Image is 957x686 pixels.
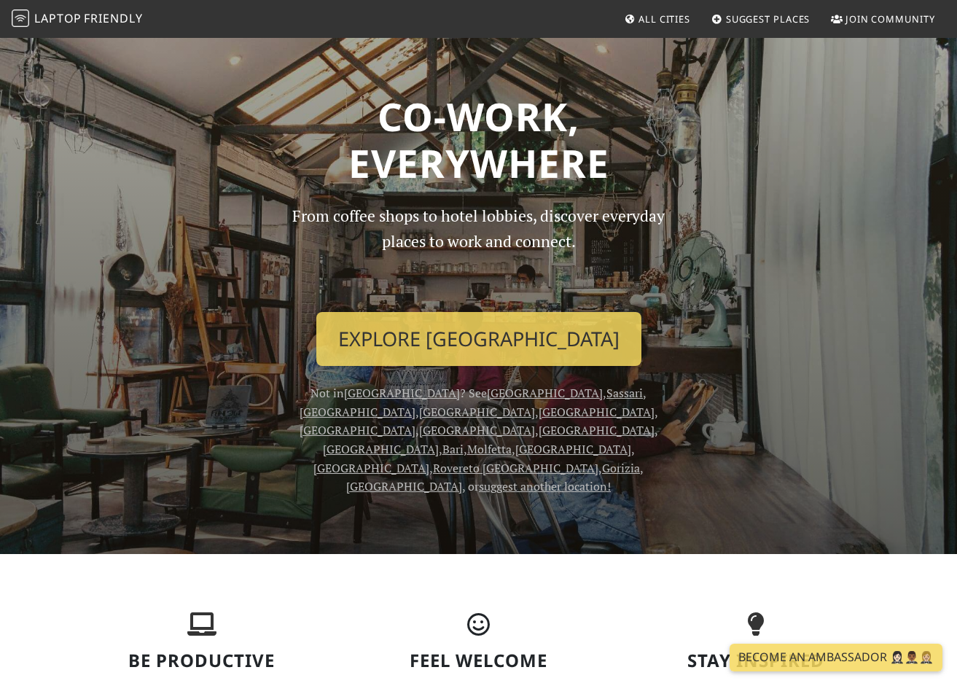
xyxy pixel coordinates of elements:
[638,12,690,26] span: All Cities
[316,312,641,366] a: Explore [GEOGRAPHIC_DATA]
[323,441,439,457] a: [GEOGRAPHIC_DATA]
[726,12,810,26] span: Suggest Places
[84,10,142,26] span: Friendly
[300,385,658,494] span: Not in ? See , , , , , , , , , , , , , , , , or
[479,478,611,494] a: suggest another location!
[626,650,886,671] h3: Stay Inspired
[467,441,512,457] a: Molfetta
[280,203,678,300] p: From coffee shops to hotel lobbies, discover everyday places to work and connect.
[346,478,462,494] a: [GEOGRAPHIC_DATA]
[34,10,82,26] span: Laptop
[12,9,29,27] img: LaptopFriendly
[442,441,464,457] a: Bari
[72,93,886,186] h1: Co-work, Everywhere
[618,6,696,32] a: All Cities
[349,650,609,671] h3: Feel Welcome
[606,385,643,401] a: Sassari
[515,441,631,457] a: [GEOGRAPHIC_DATA]
[300,404,415,420] a: [GEOGRAPHIC_DATA]
[602,460,640,476] a: Gorizia
[539,404,655,420] a: [GEOGRAPHIC_DATA]
[487,385,603,401] a: [GEOGRAPHIC_DATA]
[419,422,535,438] a: [GEOGRAPHIC_DATA]
[313,460,429,476] a: [GEOGRAPHIC_DATA]
[825,6,941,32] a: Join Community
[344,385,460,401] a: [GEOGRAPHIC_DATA]
[72,650,332,671] h3: Be Productive
[12,7,143,32] a: LaptopFriendly LaptopFriendly
[433,460,598,476] a: Rovereto [GEOGRAPHIC_DATA]
[419,404,535,420] a: [GEOGRAPHIC_DATA]
[539,422,655,438] a: [GEOGRAPHIC_DATA]
[730,644,942,671] a: Become an Ambassador 🤵🏻‍♀️🤵🏾‍♂️🤵🏼‍♀️
[706,6,816,32] a: Suggest Places
[845,12,935,26] span: Join Community
[300,422,415,438] a: [GEOGRAPHIC_DATA]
